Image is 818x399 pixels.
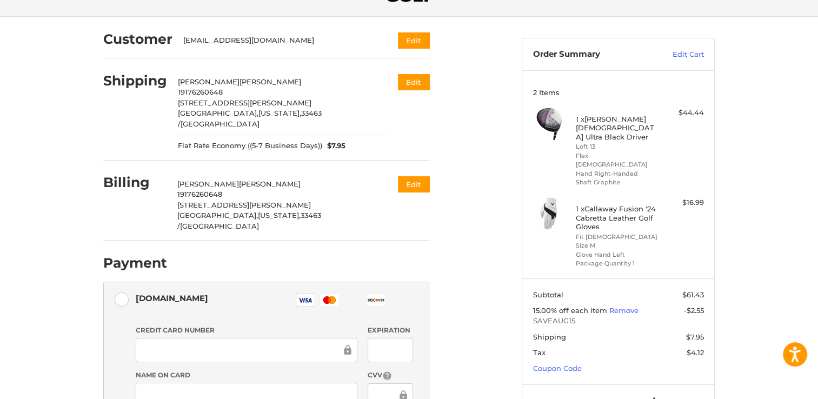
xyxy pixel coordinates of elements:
span: [PERSON_NAME] [240,77,301,86]
span: [GEOGRAPHIC_DATA], [177,211,258,220]
span: [PERSON_NAME] [239,179,301,188]
span: [US_STATE], [258,109,301,117]
span: Subtotal [533,290,563,299]
label: Expiration [368,325,413,335]
li: Glove Hand Left [576,250,659,260]
h3: 2 Items [533,88,704,97]
span: 33463 / [177,211,321,230]
span: Flat Rate Economy ((5-7 Business Days)) [178,141,322,151]
h2: Billing [103,174,167,191]
span: 15.00% off each item [533,306,609,315]
button: Edit [398,32,429,48]
span: Tax [533,348,546,357]
span: -$2.55 [684,306,704,315]
div: [DOMAIN_NAME] [136,289,208,307]
span: $61.43 [682,290,704,299]
span: Shipping [533,332,566,341]
div: $16.99 [661,197,704,208]
div: [EMAIL_ADDRESS][DOMAIN_NAME] [183,35,377,46]
div: $44.44 [661,108,704,118]
span: [GEOGRAPHIC_DATA] [180,222,259,230]
h4: 1 x [PERSON_NAME] [DEMOGRAPHIC_DATA] Ultra Black Driver [576,115,659,141]
span: $7.95 [686,332,704,341]
span: [GEOGRAPHIC_DATA] [181,119,260,128]
span: [STREET_ADDRESS][PERSON_NAME] [177,201,311,209]
span: [GEOGRAPHIC_DATA], [178,109,258,117]
span: [US_STATE], [258,211,301,220]
h2: Payment [103,255,167,271]
li: Flex [DEMOGRAPHIC_DATA] [576,151,659,169]
button: Edit [398,74,429,90]
a: Edit Cart [649,49,704,60]
span: 19176260648 [177,190,222,198]
li: Hand Right-Handed [576,169,659,178]
button: Edit [398,176,429,192]
span: [PERSON_NAME] [177,179,239,188]
li: Size M [576,241,659,250]
h2: Shipping [103,72,167,89]
li: Fit [DEMOGRAPHIC_DATA] [576,232,659,242]
span: 19176260648 [178,88,223,96]
h4: 1 x Callaway Fusion '24 Cabretta Leather Golf Gloves [576,204,659,231]
span: [PERSON_NAME] [178,77,240,86]
label: Credit Card Number [136,325,357,335]
li: Shaft Graphite [576,178,659,187]
span: SAVEAUG15 [533,316,704,327]
span: $7.95 [322,141,346,151]
span: 33463 / [178,109,322,128]
a: Remove [609,306,639,315]
li: Package Quantity 1 [576,259,659,268]
h3: Order Summary [533,49,649,60]
li: Loft 13 [576,142,659,151]
a: Coupon Code [533,364,582,373]
label: Name on Card [136,370,357,380]
label: CVV [368,370,413,381]
h2: Customer [103,31,172,48]
span: $4.12 [687,348,704,357]
iframe: Google Customer Reviews [729,370,818,399]
span: [STREET_ADDRESS][PERSON_NAME] [178,98,311,107]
